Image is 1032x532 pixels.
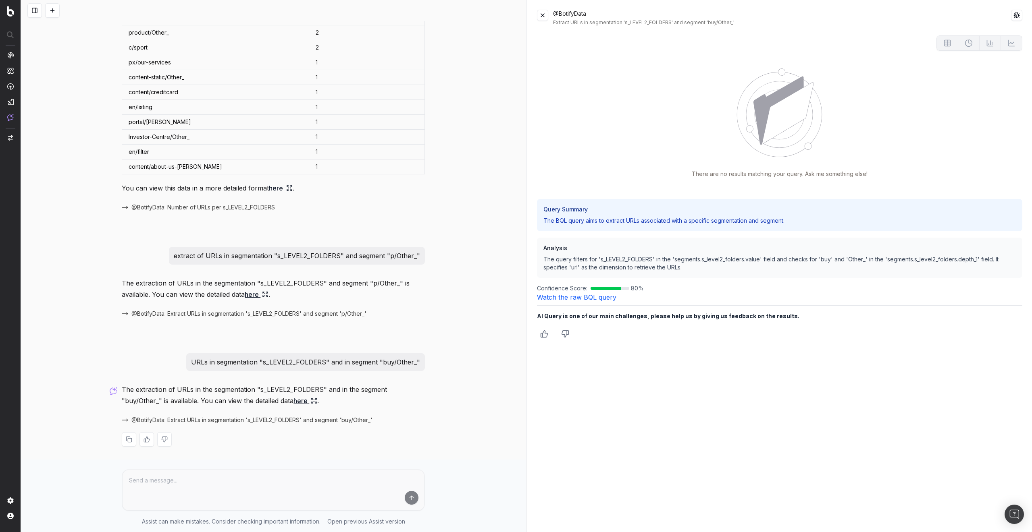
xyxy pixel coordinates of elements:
[245,289,268,300] a: here
[7,67,14,74] img: Intelligence
[309,70,424,85] td: 1
[980,35,1001,51] button: Not available for current data
[7,6,14,17] img: Botify logo
[122,25,309,40] td: product/Other_
[737,68,822,157] img: No Data
[7,114,14,121] img: Assist
[7,83,14,90] img: Activation
[269,182,293,194] a: here
[142,518,320,526] p: Assist can make mistakes. Consider checking important information.
[537,313,799,319] b: AI Query is one of our main challenges, please help us by giving us feedback on the results.
[131,416,372,424] span: @BotifyData: Extract URLs in segmentation 's_LEVEL2_FOLDERS' and segment 'buy/Other_'
[122,85,309,100] td: content/creditcard
[110,387,117,395] img: Botify assist logo
[122,310,376,318] button: @BotifyData: Extract URLs in segmentation 's_LEVEL2_FOLDERS' and segment 'p/Other_'
[537,284,587,292] span: Confidence Score:
[122,203,285,211] button: @BotifyData: Number of URLs per s_LEVEL2_FOLDERS
[309,130,424,145] td: 1
[309,55,424,70] td: 1
[131,310,366,318] span: @BotifyData: Extract URLs in segmentation 's_LEVEL2_FOLDERS' and segment 'p/Other_'
[309,159,424,174] td: 1
[7,497,14,504] img: Setting
[7,52,14,58] img: Analytics
[1001,35,1022,51] button: Not available for current data
[122,115,309,130] td: portal/[PERSON_NAME]
[293,395,317,406] a: here
[309,145,424,159] td: 1
[122,182,425,194] p: You can view this data in a more detailed format .
[122,70,309,85] td: content-static/Other_
[958,35,980,51] button: Not available for current data
[309,115,424,130] td: 1
[309,25,424,40] td: 2
[558,327,572,341] button: Thumbs down
[122,100,309,115] td: en/listing
[122,159,309,174] td: content/about-us-[PERSON_NAME]
[553,10,1011,26] div: @BotifyData
[122,130,309,145] td: Investor-Centre/Other_
[131,203,275,211] span: @BotifyData: Number of URLs per s_LEVEL2_FOLDERS
[936,35,958,51] button: Not available for current data
[191,356,420,368] p: URLs in segmentation "s_LEVEL2_FOLDERS" and in segment "buy/Other_"
[7,513,14,519] img: My account
[537,293,616,301] a: Watch the raw BQL query
[309,85,424,100] td: 1
[543,255,1016,271] p: The query filters for 's_LEVEL2_FOLDERS' in the 'segments.s_level2_folders.value' field and check...
[8,135,13,141] img: Switch project
[1005,505,1024,524] div: Open Intercom Messenger
[631,284,644,292] span: 80 %
[309,40,424,55] td: 2
[543,244,1016,252] h3: Analysis
[553,19,1011,26] div: Extract URLs in segmentation 's_LEVEL2_FOLDERS' and segment 'buy/Other_'
[122,416,382,424] button: @BotifyData: Extract URLs in segmentation 's_LEVEL2_FOLDERS' and segment 'buy/Other_'
[122,40,309,55] td: c/sport
[122,55,309,70] td: px/our-services
[122,145,309,159] td: en/filter
[309,100,424,115] td: 1
[122,277,425,300] p: The extraction of URLs in the segmentation "s_LEVEL2_FOLDERS" and segment "p/Other_" is available...
[7,99,14,105] img: Studio
[543,217,1016,225] p: The BQL query aims to extract URLs associated with a specific segmentation and segment.
[692,170,868,178] p: There are no results matching your query. Ask me something else!
[174,250,420,261] p: extract of URLs in segmentation "s_LEVEL2_FOLDERS" and segment "p/Other_"
[543,205,1016,213] h3: Query Summary
[537,327,551,341] button: Thumbs up
[122,384,425,406] p: The extraction of URLs in the segmentation "s_LEVEL2_FOLDERS" and in the segment "buy/Other_" is ...
[327,518,405,526] a: Open previous Assist version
